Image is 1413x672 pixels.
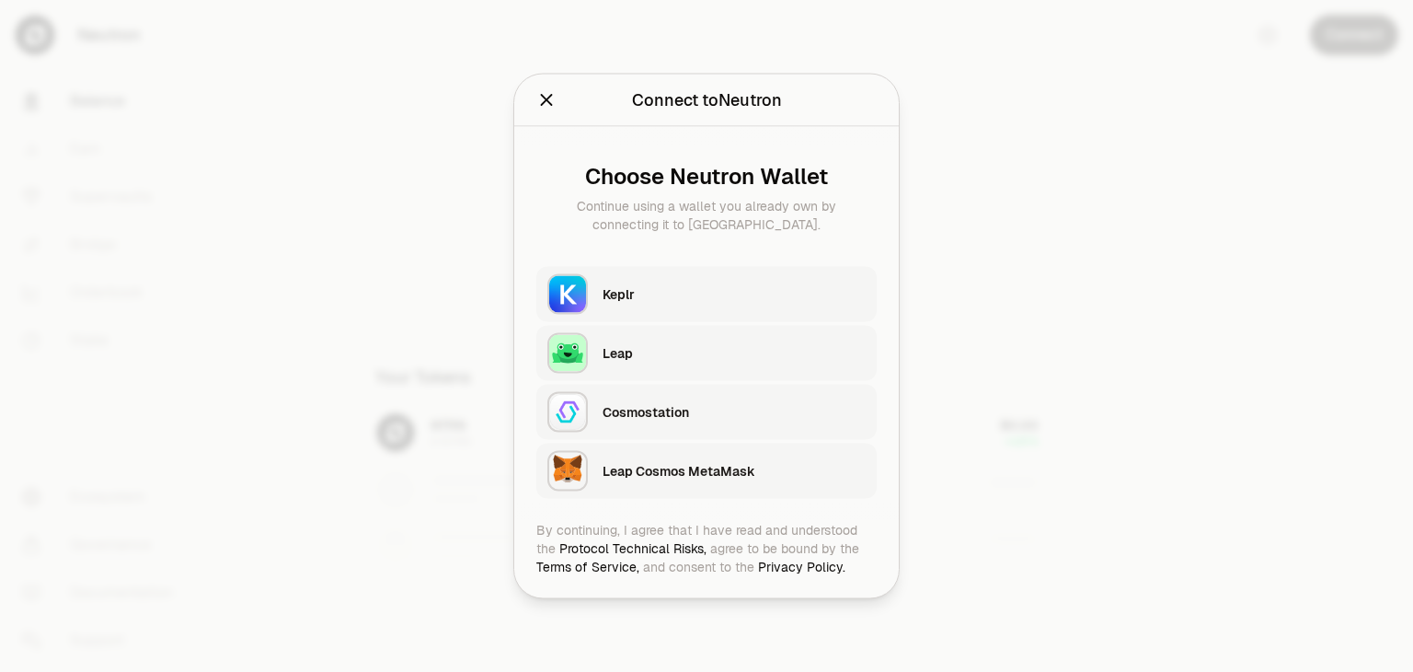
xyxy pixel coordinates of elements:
[603,344,866,363] div: Leap
[551,164,862,190] div: Choose Neutron Wallet
[547,274,588,315] img: Keplr
[603,285,866,304] div: Keplr
[536,385,877,440] button: CosmostationCosmostation
[603,462,866,481] div: Leap Cosmos MetaMask
[551,197,862,234] div: Continue using a wallet you already own by connecting it to [GEOGRAPHIC_DATA].
[536,521,877,576] div: By continuing, I agree that I have read and understood the agree to be bound by the and consent t...
[536,87,557,113] button: Close
[758,559,845,575] a: Privacy Policy.
[547,451,588,492] img: Leap Cosmos MetaMask
[536,326,877,381] button: LeapLeap
[559,540,706,557] a: Protocol Technical Risks,
[547,392,588,433] img: Cosmostation
[547,333,588,374] img: Leap
[632,87,782,113] div: Connect to Neutron
[536,267,877,322] button: KeplrKeplr
[536,559,639,575] a: Terms of Service,
[603,403,866,422] div: Cosmostation
[536,444,877,499] button: Leap Cosmos MetaMaskLeap Cosmos MetaMask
